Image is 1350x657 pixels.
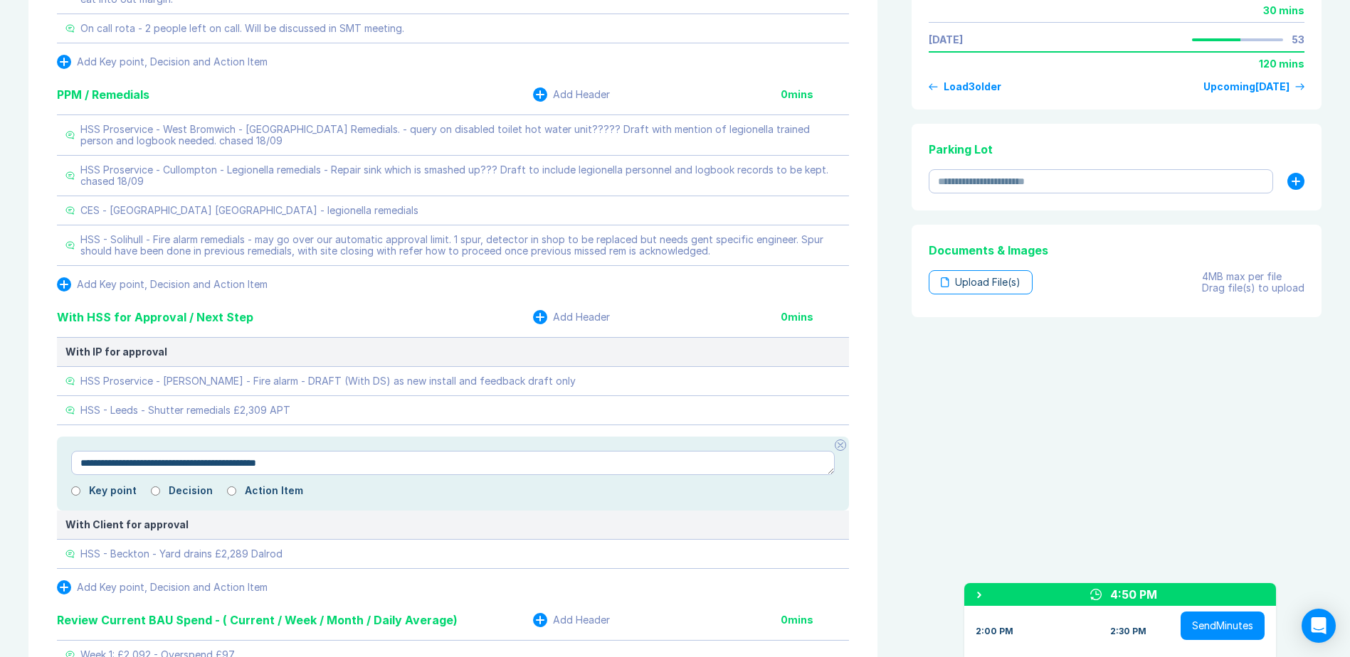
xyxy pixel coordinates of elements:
div: Add Header [553,89,610,100]
div: 0 mins [781,89,849,100]
div: Drag file(s) to upload [1202,282,1304,294]
div: Add Header [553,614,610,626]
div: With Client for approval [65,519,840,530]
div: HSS - Leeds - Shutter remedials £2,309 APT [80,405,290,416]
button: SendMinutes [1181,611,1265,640]
div: CES - [GEOGRAPHIC_DATA] [GEOGRAPHIC_DATA] - legionella remedials [80,205,418,216]
div: 0 mins [781,311,849,323]
div: HSS Proservice - Cullompton - Legionella remedials - Repair sink which is smashed up??? Draft to ... [80,164,840,187]
div: On call rota - 2 people left on call. Will be discussed in SMT meeting. [80,23,404,34]
div: 30 mins [1263,5,1304,16]
div: Parking Lot [929,141,1304,158]
div: Open Intercom Messenger [1302,609,1336,643]
button: Add Key point, Decision and Action Item [57,55,268,69]
div: 0 mins [781,614,849,626]
div: Add Key point, Decision and Action Item [77,279,268,290]
div: HSS - Beckton - Yard drains £2,289 Dalrod [80,548,283,560]
div: Documents & Images [929,242,1304,259]
div: 53 [1292,34,1304,46]
div: 120 mins [1259,58,1304,70]
div: Upcoming [DATE] [1203,81,1290,92]
button: Add Key point, Decision and Action Item [57,277,268,292]
button: Add Header [533,613,610,627]
div: 2:30 PM [1110,626,1146,637]
a: [DATE] [929,34,963,46]
div: 2:00 PM [976,626,1013,637]
label: Decision [169,485,213,496]
div: HSS - Solihull - Fire alarm remedials - may go over our automatic approval limit. 1 spur, detecto... [80,234,840,257]
button: Load3older [929,81,1001,92]
div: 4:50 PM [1110,586,1157,603]
label: Action Item [245,485,303,496]
div: 4MB max per file [1202,271,1304,282]
div: Add Key point, Decision and Action Item [77,582,268,593]
button: Add Header [533,310,610,324]
button: Add Key point, Decision and Action Item [57,580,268,594]
div: With IP for approval [65,346,840,358]
div: With HSS for Approval / Next Step [57,309,253,326]
div: HSS Proservice - West Bromwich - [GEOGRAPHIC_DATA] Remedials. - query on disabled toilet hot wate... [80,124,840,146]
label: Key point [89,485,137,496]
button: Add Header [533,87,610,102]
div: Load 3 older [944,81,1001,92]
div: Add Header [553,311,610,323]
div: Add Key point, Decision and Action Item [77,56,268,68]
div: PPM / Remedials [57,86,149,103]
div: HSS Proservice - [PERSON_NAME] - Fire alarm - DRAFT (With DS) as new install and feedback draft only [80,375,576,387]
div: Review Current BAU Spend - ( Current / Week / Month / Daily Average) [57,611,458,629]
div: Upload File(s) [929,270,1033,294]
a: Upcoming[DATE] [1203,81,1304,92]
